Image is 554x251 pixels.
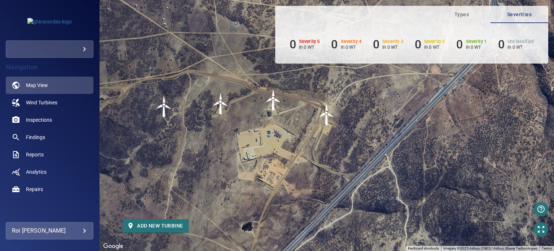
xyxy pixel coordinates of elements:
[542,246,552,250] a: Terms (opens in new tab)
[498,38,505,51] h6: 0
[316,104,338,126] img: windFarmIcon.svg
[331,38,338,51] h6: 0
[26,168,47,176] span: Analytics
[424,44,445,50] p: in 0 WT
[415,38,421,51] h6: 0
[153,96,175,117] gmp-advanced-marker: PDT-04WEA91478
[341,39,362,44] h6: Severity 4
[382,44,403,50] p: in 0 WT
[373,38,403,51] li: Severity 3
[507,44,534,50] p: in 0 WT
[101,242,125,251] a: Open this area in Google Maps (opens a new window)
[316,104,338,126] gmp-advanced-marker: PDT-01WEA91476
[6,163,93,181] a: analytics noActive
[12,225,87,237] div: Roi [PERSON_NAME]
[26,134,45,141] span: Findings
[415,38,445,51] li: Severity 2
[6,77,93,94] a: map active
[456,38,463,51] h6: 0
[6,40,93,58] div: ghivsnordex
[456,38,487,51] li: Severity 1
[26,186,43,193] span: Repairs
[382,39,403,44] h6: Severity 3
[26,99,57,106] span: Wind Turbines
[424,39,445,44] h6: Severity 2
[443,246,537,250] span: Imagery ©2025 Airbus, CNES / Airbus, Maxar Technologies
[210,93,232,114] img: windFarmIcon.svg
[373,38,379,51] h6: 0
[290,38,320,51] li: Severity 5
[6,146,93,163] a: reports noActive
[495,10,544,19] span: Severities
[6,94,93,111] a: windturbines noActive
[26,116,52,124] span: Inspections
[437,10,486,19] span: Types
[341,44,362,50] p: in 0 WT
[263,89,284,111] img: windFarmIcon.svg
[128,221,183,230] span: Add new turbine
[263,89,284,111] gmp-advanced-marker: PDT-02WEA91475
[466,39,487,44] h6: Severity 1
[101,242,125,251] img: Google
[299,39,320,44] h6: Severity 5
[6,111,93,129] a: inspections noActive
[6,64,93,71] h4: Navigation
[507,39,534,44] h6: Unclassified
[6,181,93,198] a: repairs noActive
[123,219,189,233] button: Add new turbine
[27,18,72,25] img: ghivsnordex-logo
[408,246,439,251] button: Keyboard shortcuts
[210,93,232,114] gmp-advanced-marker: PDT-03WEA91477
[331,38,361,51] li: Severity 4
[153,96,175,117] img: windFarmIcon.svg
[299,44,320,50] p: in 0 WT
[498,38,534,51] li: Severity Unclassified
[290,38,296,51] h6: 0
[6,129,93,146] a: findings noActive
[26,82,48,89] span: Map View
[466,44,487,50] p: in 0 WT
[26,151,44,158] span: Reports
